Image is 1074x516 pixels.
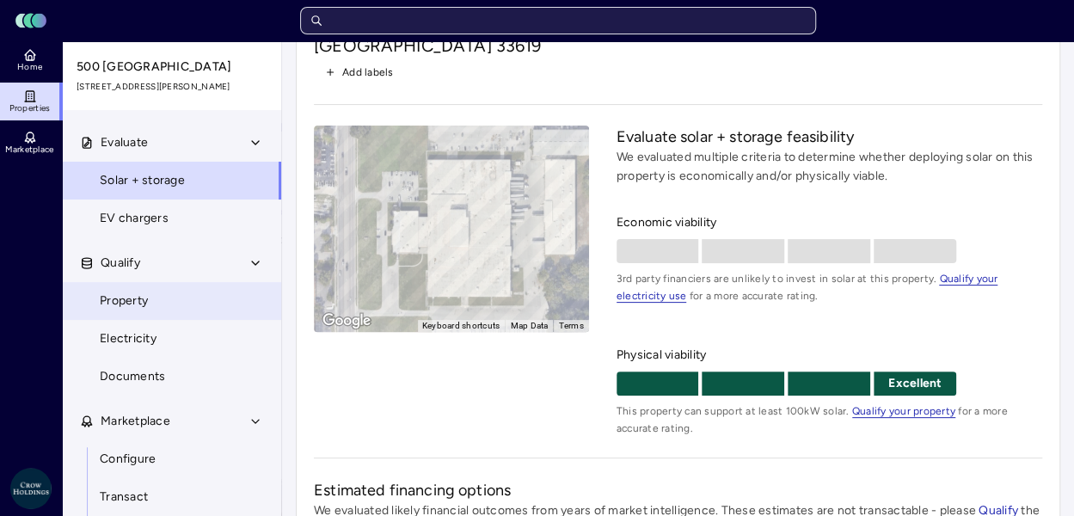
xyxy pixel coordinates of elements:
[10,468,52,509] img: Crow Holdings
[100,171,185,190] span: Solar + storage
[101,254,140,273] span: Qualify
[100,450,156,469] span: Configure
[617,402,1042,437] span: This property can support at least 100kW solar. for a more accurate rating.
[318,310,375,332] img: Google
[617,148,1042,186] p: We evaluated multiple criteria to determine whether deploying solar on this property is economica...
[101,412,170,431] span: Marketplace
[5,144,53,155] span: Marketplace
[62,440,282,478] a: Configure
[510,320,548,332] button: Map Data
[314,479,1042,501] h2: Estimated financing options
[422,320,500,332] button: Keyboard shortcuts
[852,405,955,417] a: Qualify your property
[318,310,375,332] a: Open this area in Google Maps (opens a new window)
[101,133,148,152] span: Evaluate
[63,244,283,282] button: Qualify
[100,292,148,310] span: Property
[9,103,51,114] span: Properties
[62,282,282,320] a: Property
[617,346,1042,365] span: Physical viability
[77,58,269,77] span: 500 [GEOGRAPHIC_DATA]
[852,405,955,418] span: Qualify your property
[558,321,583,330] a: Terms
[617,273,998,302] a: Qualify your electricity use
[100,488,148,507] span: Transact
[62,358,282,396] a: Documents
[62,478,282,516] a: Transact
[100,209,169,228] span: EV chargers
[617,213,1042,232] span: Economic viability
[874,374,956,393] p: Excellent
[100,367,165,386] span: Documents
[77,80,269,94] span: [STREET_ADDRESS][PERSON_NAME]
[62,162,282,200] a: Solar + storage
[617,126,1042,148] h2: Evaluate solar + storage feasibility
[314,61,405,83] button: Add labels
[617,270,1042,304] span: 3rd party financiers are unlikely to invest in solar at this property. for a more accurate rating.
[63,124,283,162] button: Evaluate
[100,329,156,348] span: Electricity
[62,320,282,358] a: Electricity
[342,64,394,81] span: Add labels
[17,62,42,72] span: Home
[63,402,283,440] button: Marketplace
[62,200,282,237] a: EV chargers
